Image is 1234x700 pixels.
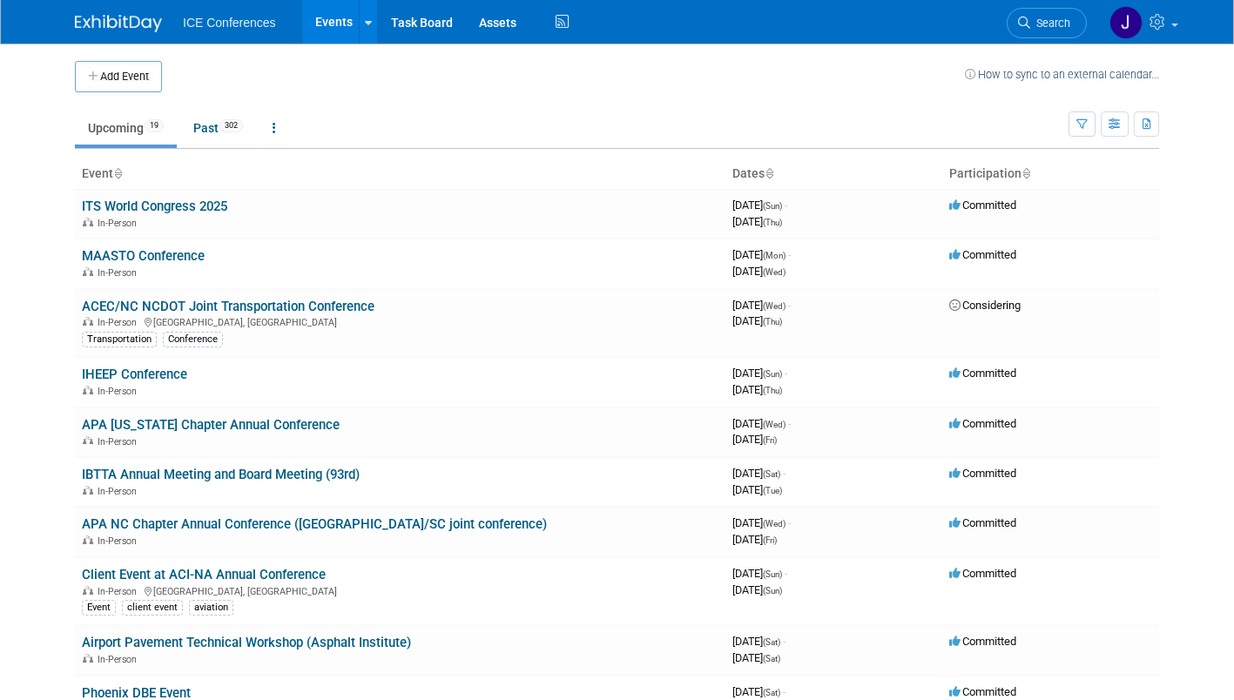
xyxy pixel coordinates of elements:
span: [DATE] [732,516,791,529]
span: [DATE] [732,367,787,380]
img: Jessica Villanueva [1109,6,1143,39]
th: Participation [942,159,1159,189]
a: Past302 [180,111,256,145]
span: - [788,248,791,261]
span: ICE Conferences [183,16,276,30]
span: [DATE] [732,651,780,664]
span: Considering [949,299,1021,312]
img: In-Person Event [83,486,93,495]
a: Sort by Participation Type [1022,166,1030,180]
a: Sort by Event Name [113,166,122,180]
span: [DATE] [732,215,782,228]
span: Committed [949,635,1016,648]
span: [DATE] [732,635,786,648]
span: (Sun) [763,569,782,579]
span: (Fri) [763,535,777,545]
span: (Thu) [763,317,782,326]
span: In-Person [98,267,142,279]
span: Committed [949,516,1016,529]
span: In-Person [98,386,142,397]
a: APA [US_STATE] Chapter Annual Conference [82,417,340,433]
div: Event [82,600,116,616]
span: - [785,199,787,212]
span: [DATE] [732,567,787,580]
span: [DATE] [732,199,787,212]
a: Upcoming19 [75,111,177,145]
span: - [783,635,786,648]
span: In-Person [98,218,142,229]
span: In-Person [98,486,142,497]
a: How to sync to an external calendar... [965,68,1159,81]
span: In-Person [98,535,142,547]
span: (Mon) [763,251,786,260]
span: [DATE] [732,583,782,596]
span: 19 [145,119,164,132]
span: (Wed) [763,267,786,277]
a: ITS World Congress 2025 [82,199,227,214]
span: (Fri) [763,435,777,445]
div: Conference [163,332,223,347]
span: [DATE] [732,533,777,546]
span: Committed [949,367,1016,380]
img: In-Person Event [83,386,93,394]
span: (Wed) [763,420,786,429]
a: ACEC/NC NCDOT Joint Transportation Conference [82,299,374,314]
span: - [785,567,787,580]
span: (Sun) [763,586,782,596]
span: In-Person [98,436,142,448]
span: (Sun) [763,369,782,379]
span: [DATE] [732,467,786,480]
span: [DATE] [732,433,777,446]
span: [DATE] [732,685,786,698]
img: ExhibitDay [75,15,162,32]
img: In-Person Event [83,267,93,276]
a: Airport Pavement Technical Workshop (Asphalt Institute) [82,635,411,650]
span: Committed [949,567,1016,580]
span: In-Person [98,317,142,328]
span: [DATE] [732,314,782,327]
th: Event [75,159,725,189]
a: IHEEP Conference [82,367,187,382]
span: Committed [949,685,1016,698]
span: [DATE] [732,383,782,396]
span: (Thu) [763,218,782,227]
span: (Tue) [763,486,782,495]
div: aviation [189,600,233,616]
span: In-Person [98,586,142,597]
span: (Wed) [763,301,786,311]
a: APA NC Chapter Annual Conference ([GEOGRAPHIC_DATA]/SC joint conference) [82,516,547,532]
span: - [788,299,791,312]
img: In-Person Event [83,218,93,226]
span: (Sat) [763,688,780,697]
span: (Thu) [763,386,782,395]
img: In-Person Event [83,535,93,544]
a: MAASTO Conference [82,248,205,264]
div: [GEOGRAPHIC_DATA], [GEOGRAPHIC_DATA] [82,314,718,328]
a: IBTTA Annual Meeting and Board Meeting (93rd) [82,467,360,482]
span: [DATE] [732,265,786,278]
span: [DATE] [732,483,782,496]
span: 302 [219,119,243,132]
span: [DATE] [732,299,791,312]
span: Committed [949,467,1016,480]
span: - [788,417,791,430]
span: In-Person [98,654,142,665]
span: [DATE] [732,248,791,261]
img: In-Person Event [83,317,93,326]
a: Sort by Start Date [765,166,773,180]
button: Add Event [75,61,162,92]
span: (Sat) [763,469,780,479]
div: client event [122,600,183,616]
span: [DATE] [732,417,791,430]
span: (Sat) [763,637,780,647]
span: Search [1030,17,1070,30]
span: (Wed) [763,519,786,528]
span: Committed [949,248,1016,261]
th: Dates [725,159,942,189]
div: Transportation [82,332,157,347]
img: In-Person Event [83,654,93,663]
span: Committed [949,417,1016,430]
a: Client Event at ACI-NA Annual Conference [82,567,326,582]
span: (Sun) [763,201,782,211]
span: Committed [949,199,1016,212]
